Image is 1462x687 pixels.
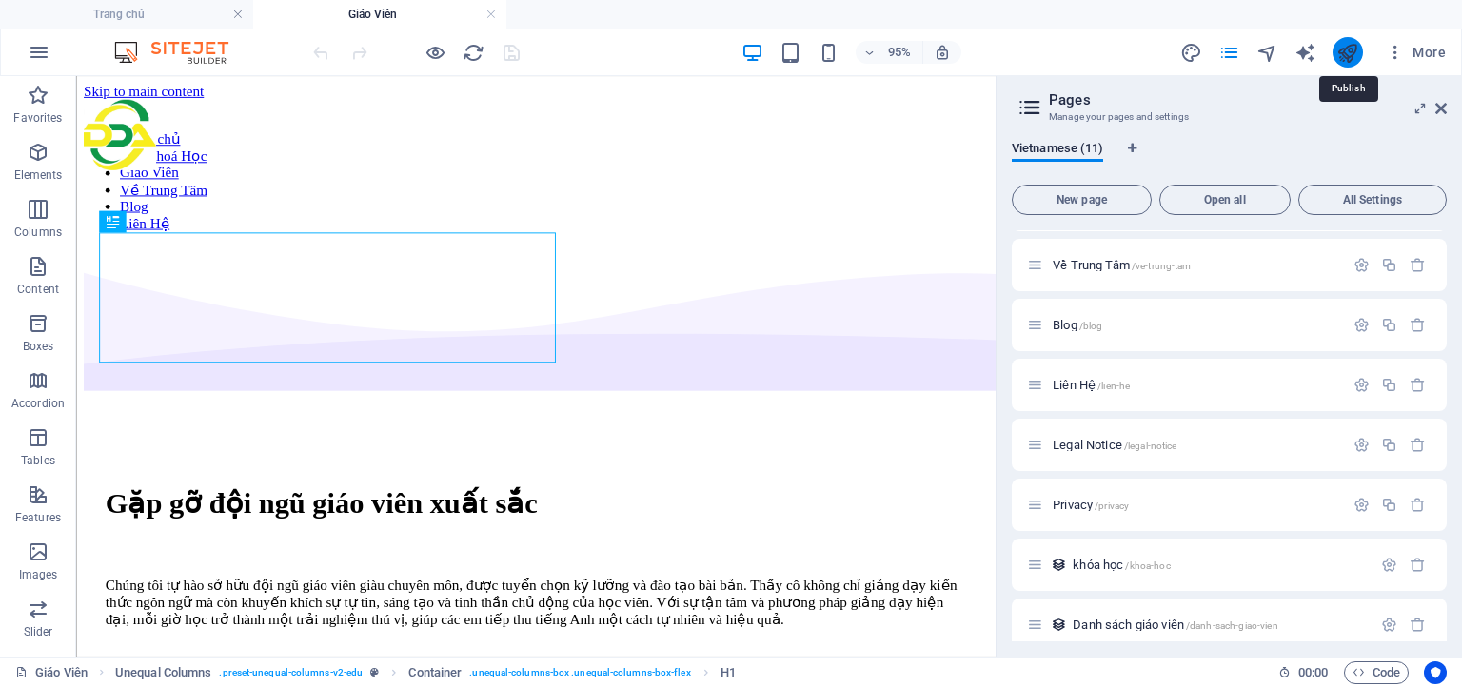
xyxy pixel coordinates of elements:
span: Click to open page [1053,378,1130,392]
div: Remove [1410,317,1426,333]
span: khóa học [1073,558,1170,572]
img: Editor Logo [109,41,252,64]
div: Remove [1410,377,1426,393]
span: Danh sách giáo viên [1073,618,1277,632]
p: Tables [21,453,55,468]
div: Remove [1410,617,1426,633]
div: Settings [1353,497,1370,513]
h3: Manage your pages and settings [1049,108,1409,126]
div: Về Trung Tâm/ve-trung-tam [1047,259,1344,271]
button: text_generator [1294,41,1317,64]
span: Open all [1168,194,1282,206]
span: All Settings [1307,194,1438,206]
span: Click to open page [1053,318,1102,332]
p: Favorites [13,110,62,126]
div: Duplicate [1381,257,1397,273]
div: Remove [1410,557,1426,573]
a: Skip to main content [8,8,134,24]
button: reload [462,41,484,64]
div: Remove [1410,497,1426,513]
div: Liên Hệ/lien-he [1047,379,1344,391]
h6: Session time [1278,661,1329,684]
a: Click to cancel selection. Double-click to open Pages [15,661,88,684]
span: . unequal-columns-box .unequal-columns-box-flex [469,661,690,684]
div: Duplicate [1381,437,1397,453]
button: design [1180,41,1203,64]
div: khóa học/khoa-hoc [1067,559,1372,571]
nav: breadcrumb [115,661,736,684]
div: Remove [1410,257,1426,273]
p: Features [15,510,61,525]
p: Slider [24,624,53,639]
div: Legal Notice/legal-notice [1047,439,1344,451]
div: Danh sách giáo viên/danh-sach-giao-vien [1067,618,1372,631]
div: This layout is used as a template for all items (e.g. a blog post) of this collection. The conten... [1051,557,1067,573]
span: Vietnamese (11) [1012,137,1103,164]
i: This element is a customizable preset [370,667,379,677]
div: Settings [1353,377,1370,393]
span: Click to select. Double-click to edit [115,661,211,684]
div: Duplicate [1381,377,1397,393]
button: More [1378,37,1453,68]
p: Content [17,282,59,297]
p: Columns [14,225,62,240]
span: Về Trung Tâm [1053,258,1191,272]
span: /blog [1079,321,1103,331]
i: Reload page [463,42,484,64]
p: Images [19,567,58,582]
button: All Settings [1298,185,1447,215]
div: Duplicate [1381,317,1397,333]
div: Settings [1353,257,1370,273]
p: Accordion [11,396,65,411]
div: Settings [1353,437,1370,453]
button: publish [1333,37,1363,68]
button: pages [1218,41,1241,64]
div: Privacy/privacy [1047,499,1344,511]
button: Click here to leave preview mode and continue editing [424,41,446,64]
span: Click to open page [1053,438,1176,452]
span: Click to open page [1053,498,1129,512]
span: Click to select. Double-click to edit [408,661,462,684]
span: : [1312,665,1314,679]
div: Settings [1381,557,1397,573]
i: On resize automatically adjust zoom level to fit chosen device. [934,44,951,61]
div: Language Tabs [1012,141,1447,177]
span: /danh-sach-giao-vien [1186,620,1278,631]
i: Pages (Ctrl+Alt+S) [1218,42,1240,64]
span: 00 00 [1298,661,1328,684]
div: This layout is used as a template for all items (e.g. a blog post) of this collection. The conten... [1051,617,1067,633]
span: /privacy [1095,501,1129,511]
button: New page [1012,185,1152,215]
p: Boxes [23,339,54,354]
button: Usercentrics [1424,661,1447,684]
div: Settings [1353,317,1370,333]
span: . preset-unequal-columns-v2-edu [219,661,363,684]
h4: Giáo Viên [253,4,506,25]
span: /legal-notice [1124,441,1177,451]
h6: 95% [884,41,915,64]
button: 95% [856,41,923,64]
p: Elements [14,167,63,183]
div: Settings [1381,617,1397,633]
div: Blog/blog [1047,319,1344,331]
span: /khoa-hoc [1125,560,1170,571]
span: More [1386,43,1446,62]
i: Design (Ctrl+Alt+Y) [1180,42,1202,64]
span: /lien-he [1097,381,1130,391]
button: navigator [1256,41,1279,64]
div: Remove [1410,437,1426,453]
button: Open all [1159,185,1291,215]
span: Click to select. Double-click to edit [721,661,736,684]
button: Code [1344,661,1409,684]
span: New page [1020,194,1143,206]
span: /ve-trung-tam [1132,261,1192,271]
span: Code [1353,661,1400,684]
h2: Pages [1049,91,1447,108]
